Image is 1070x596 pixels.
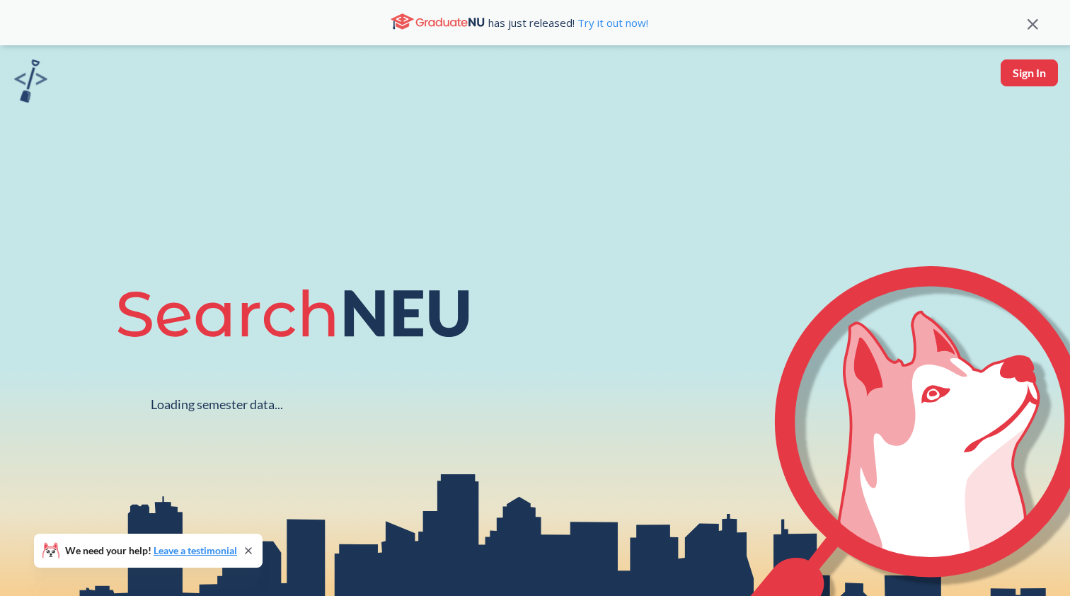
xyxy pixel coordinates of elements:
[151,396,283,413] div: Loading semester data...
[65,546,237,556] span: We need your help!
[154,544,237,556] a: Leave a testimonial
[14,59,47,103] img: sandbox logo
[14,59,47,107] a: sandbox logo
[575,16,648,30] a: Try it out now!
[488,15,648,30] span: has just released!
[1001,59,1058,86] button: Sign In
